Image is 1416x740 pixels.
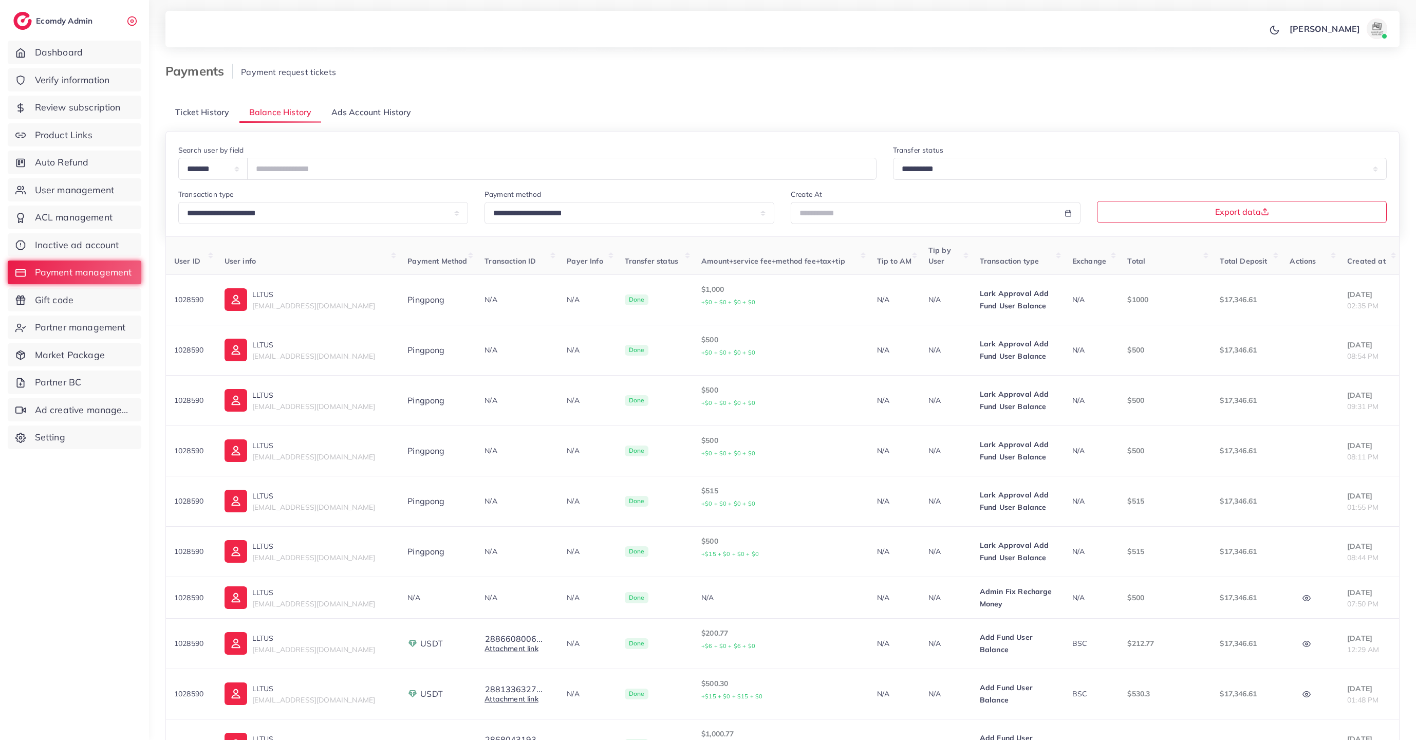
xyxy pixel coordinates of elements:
span: Done [625,689,649,700]
img: avatar [1367,18,1387,39]
label: Transfer status [893,145,943,155]
small: +$0 + $0 + $0 + $0 [701,450,755,457]
p: $500 [701,384,861,409]
p: N/A [877,637,912,650]
div: BSC [1072,689,1111,699]
p: N/A [877,394,912,406]
p: N/A [567,545,608,558]
p: N/A [877,495,912,507]
span: Exchange [1072,256,1106,266]
p: Lark Approval Add Fund User Balance [980,438,1056,463]
p: N/A [567,293,608,306]
span: Ticket History [175,106,229,118]
p: Lark Approval Add Fund User Balance [980,489,1056,513]
p: N/A [928,495,963,507]
a: Attachment link [485,694,538,704]
p: Admin Fix Recharge Money [980,585,1056,610]
img: ic-user-info.36bf1079.svg [225,632,247,655]
span: 08:11 PM [1347,452,1378,461]
button: 2881336327... [485,684,543,694]
span: 01:48 PM [1347,695,1378,705]
img: ic-user-info.36bf1079.svg [225,540,247,563]
p: N/A [877,545,912,558]
span: N/A [1072,295,1085,304]
p: $17,346.61 [1220,445,1273,457]
span: 08:44 PM [1347,553,1378,562]
a: Setting [8,425,141,449]
span: N/A [485,396,497,405]
div: N/A [407,593,468,603]
span: Partner management [35,321,126,334]
span: [EMAIL_ADDRESS][DOMAIN_NAME] [252,503,375,512]
label: Search user by field [178,145,244,155]
p: $17,346.61 [1220,293,1273,306]
img: ic-user-info.36bf1079.svg [225,339,247,361]
span: Tip to AM [877,256,911,266]
p: [DATE] [1347,586,1391,599]
p: Lark Approval Add Fund User Balance [980,287,1056,312]
p: LLTUS [252,490,375,502]
p: $1000 [1127,293,1203,306]
p: [DATE] [1347,288,1391,301]
p: N/A [567,394,608,406]
p: 1028590 [174,293,208,306]
span: Done [625,395,649,406]
p: $500 [701,334,861,359]
span: Partner BC [35,376,82,389]
p: N/A [928,445,963,457]
span: User ID [174,256,200,266]
p: N/A [928,394,963,406]
span: N/A [485,446,497,455]
small: +$0 + $0 + $0 + $0 [701,299,755,306]
p: [DATE] [1347,632,1391,644]
a: Gift code [8,288,141,312]
span: Payer Info [567,256,603,266]
p: $17,346.61 [1220,591,1273,604]
p: $1,000 [701,283,861,308]
img: ic-user-info.36bf1079.svg [225,439,247,462]
span: N/A [1072,593,1085,602]
span: Total Deposit [1220,256,1267,266]
p: $200.77 [701,627,861,652]
p: [DATE] [1347,682,1391,695]
span: Market Package [35,348,105,362]
p: N/A [567,445,608,457]
div: Pingpong [407,344,468,356]
span: Transaction type [980,256,1039,266]
span: Verify information [35,73,110,87]
button: Export data [1097,201,1387,223]
p: [DATE] [1347,540,1391,552]
span: Review subscription [35,101,121,114]
p: Add Fund User Balance [980,631,1056,656]
span: USDT [420,638,443,650]
p: 1028590 [174,688,208,700]
p: $500 [1127,344,1203,356]
span: 01:55 PM [1347,503,1378,512]
p: N/A [567,591,608,604]
span: [EMAIL_ADDRESS][DOMAIN_NAME] [252,402,375,411]
span: [EMAIL_ADDRESS][DOMAIN_NAME] [252,695,375,705]
span: 12:29 AM [1347,645,1379,654]
p: LLTUS [252,439,375,452]
div: N/A [701,593,861,603]
label: Transaction type [178,189,234,199]
p: 1028590 [174,445,208,457]
button: 2886608006... [485,634,543,643]
div: Pingpong [407,445,468,457]
p: $17,346.61 [1220,394,1273,406]
p: 1028590 [174,344,208,356]
span: Done [625,496,649,507]
p: $500 [701,434,861,459]
small: +$0 + $0 + $0 + $0 [701,399,755,406]
span: Ad creative management [35,403,134,417]
p: N/A [567,688,608,700]
p: 1028590 [174,495,208,507]
span: N/A [1072,496,1085,506]
span: Inactive ad account [35,238,119,252]
small: +$0 + $0 + $0 + $0 [701,349,755,356]
span: [EMAIL_ADDRESS][DOMAIN_NAME] [252,553,375,562]
a: logoEcomdy Admin [13,12,95,30]
p: N/A [567,495,608,507]
p: [DATE] [1347,339,1391,351]
a: Partner BC [8,371,141,394]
